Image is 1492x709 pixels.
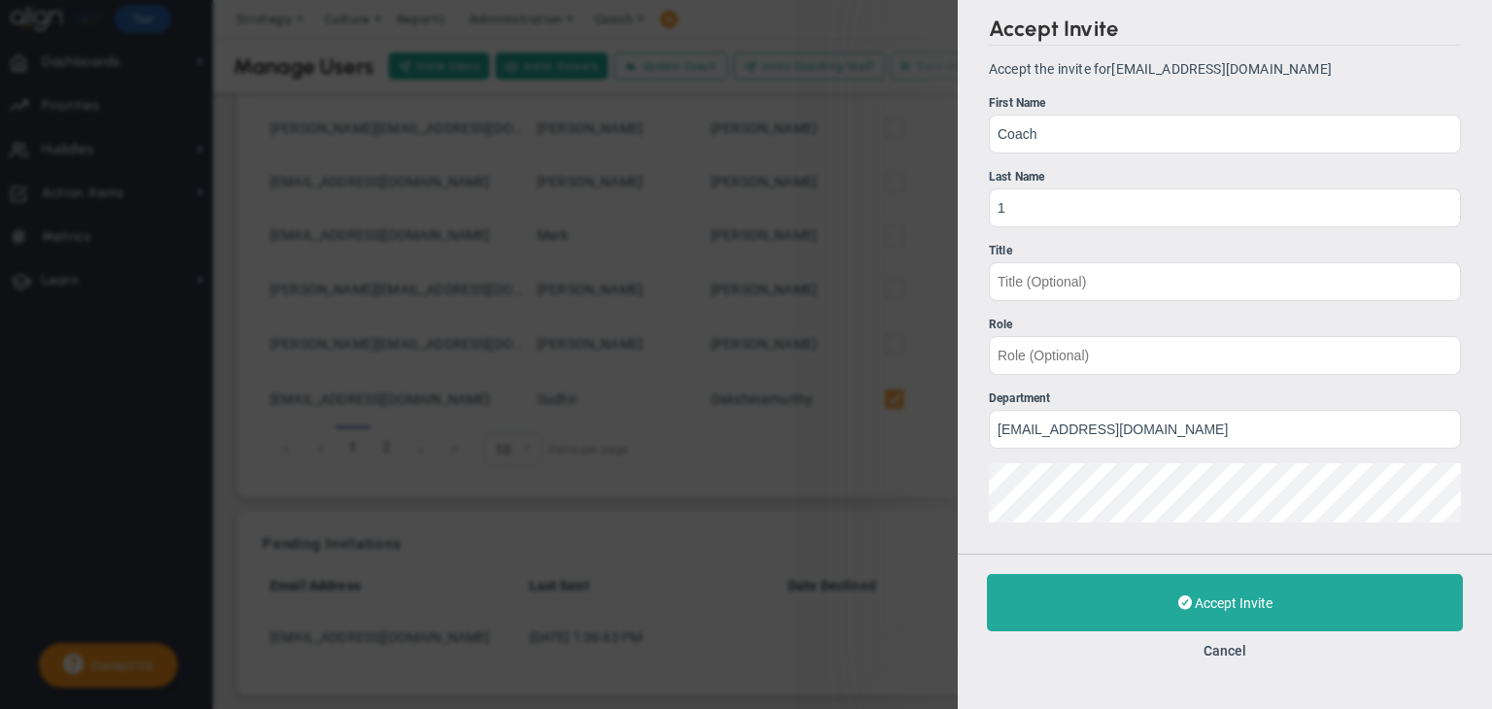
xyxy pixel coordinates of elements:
div: First Name [989,94,1461,113]
div: Last Name [989,168,1461,186]
input: Department [989,410,1461,449]
h2: Accept Invite [989,16,1461,46]
span: Accept Invite [1195,595,1272,611]
input: First Name [989,115,1461,153]
span: [EMAIL_ADDRESS][DOMAIN_NAME] [1111,61,1331,77]
button: Cancel [1204,643,1246,658]
input: Title [989,262,1461,301]
input: Last Name [989,188,1461,227]
p: Accept the invite for [989,59,1461,79]
div: Department [989,389,1461,408]
input: Role [989,336,1461,375]
button: Accept Invite [987,574,1463,631]
div: Role [989,316,1461,334]
div: Title [989,242,1461,260]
